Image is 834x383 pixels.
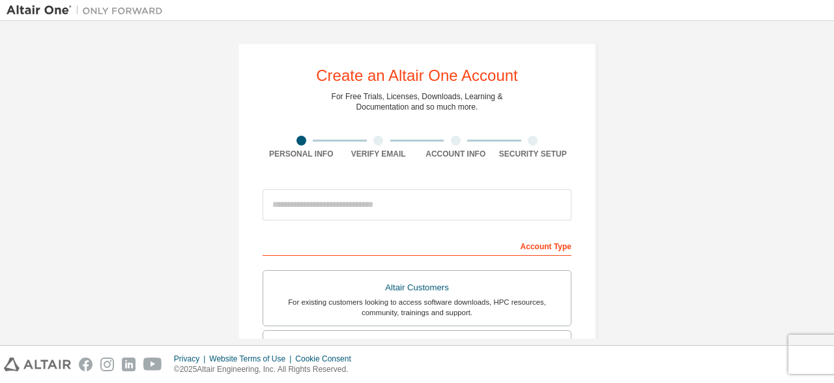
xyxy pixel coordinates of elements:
div: Privacy [174,354,209,364]
div: Account Info [417,149,495,159]
img: facebook.svg [79,358,93,371]
div: Website Terms of Use [209,354,295,364]
div: For existing customers looking to access software downloads, HPC resources, community, trainings ... [271,297,563,318]
div: Verify Email [340,149,418,159]
img: instagram.svg [100,358,114,371]
img: linkedin.svg [122,358,136,371]
div: Security Setup [495,149,572,159]
img: Altair One [7,4,169,17]
img: youtube.svg [143,358,162,371]
div: Students [271,339,563,357]
div: Account Type [263,235,571,256]
div: Create an Altair One Account [316,68,518,84]
div: For Free Trials, Licenses, Downloads, Learning & Documentation and so much more. [332,91,503,112]
img: altair_logo.svg [4,358,71,371]
div: Cookie Consent [295,354,358,364]
div: Personal Info [263,149,340,159]
p: © 2025 Altair Engineering, Inc. All Rights Reserved. [174,364,359,375]
div: Altair Customers [271,279,563,297]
